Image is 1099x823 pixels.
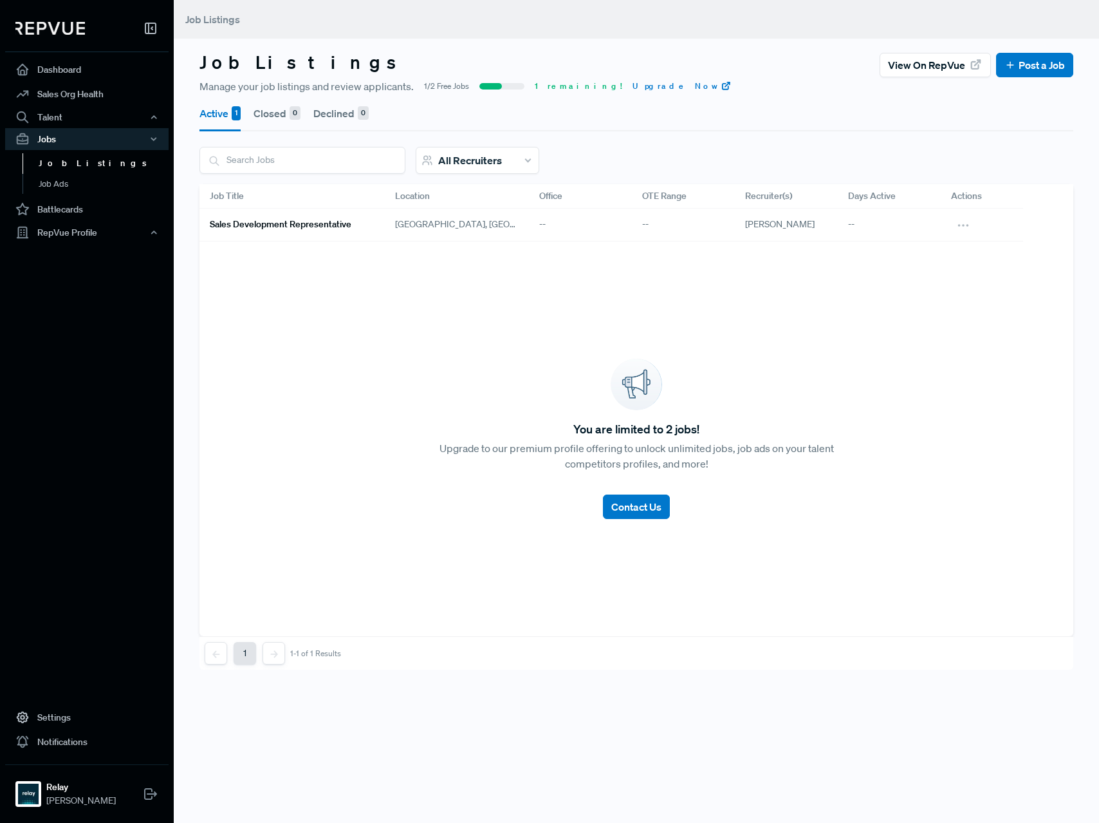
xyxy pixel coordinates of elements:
button: Talent [5,106,169,128]
a: RelayRelay[PERSON_NAME] [5,764,169,813]
span: View on RepVue [888,57,965,73]
span: Location [395,189,430,203]
span: 1/2 Free Jobs [424,80,469,92]
span: All Recruiters [438,154,502,167]
div: 1-1 of 1 Results [290,649,341,658]
span: Manage your job listings and review applicants. [199,79,414,94]
a: Notifications [5,730,169,754]
input: Search Jobs [200,147,405,173]
strong: Relay [46,780,116,794]
a: Job Listings [23,153,186,174]
span: Job Listings [185,13,240,26]
a: Settings [5,705,169,730]
div: 1 [232,106,241,120]
p: Upgrade to our premium profile offering to unlock unlimited jobs, job ads on your talent competit... [418,440,855,471]
button: Contact Us [603,495,670,519]
button: Jobs [5,128,169,150]
button: RepVue Profile [5,222,169,243]
a: Dashboard [5,57,169,82]
a: Contact Us [603,484,670,519]
button: Previous [205,642,227,665]
h6: Sales Development Representative [210,219,351,230]
span: Actions [951,189,982,203]
img: announcement [611,359,662,410]
img: Relay [18,784,39,804]
div: 0 [358,106,369,120]
h3: Job Listings [199,52,408,73]
a: Upgrade Now [633,80,732,92]
span: Contact Us [611,500,661,513]
button: 1 [234,642,256,665]
button: Declined 0 [313,95,369,131]
img: RepVue [15,22,85,35]
a: Sales Development Representative [210,214,364,236]
button: Next [263,642,285,665]
button: Active 1 [199,95,241,131]
span: [PERSON_NAME] [46,794,116,808]
span: OTE Range [642,189,687,203]
span: [GEOGRAPHIC_DATA], [GEOGRAPHIC_DATA] [395,218,519,231]
span: [PERSON_NAME] [745,218,815,230]
button: Post a Job [996,53,1073,77]
a: Post a Job [1004,57,1065,73]
div: -- [838,209,941,241]
span: Office [539,189,562,203]
div: -- [632,209,735,241]
div: -- [529,209,632,241]
span: Recruiter(s) [745,189,792,203]
span: Days Active [848,189,896,203]
div: 0 [290,106,300,120]
nav: pagination [205,642,341,665]
span: Job Title [210,189,244,203]
button: Closed 0 [254,95,300,131]
span: 1 remaining! [535,80,622,92]
span: You are limited to 2 jobs! [573,421,699,438]
a: Sales Org Health [5,82,169,106]
a: Battlecards [5,197,169,222]
button: View on RepVue [880,53,991,77]
a: Job Ads [23,174,186,194]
